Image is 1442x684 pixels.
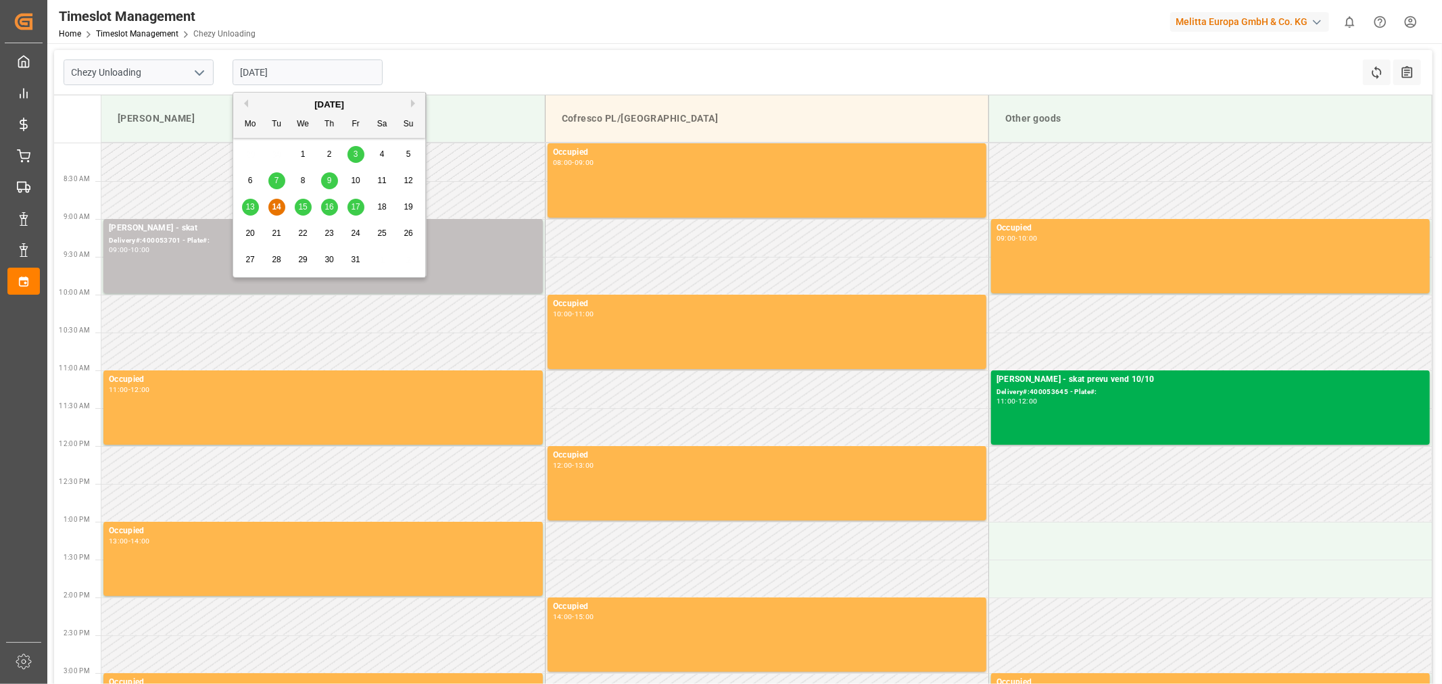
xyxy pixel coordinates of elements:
div: Choose Wednesday, October 1st, 2025 [295,146,312,163]
input: Type to search/select [64,59,214,85]
span: 8:30 AM [64,175,90,182]
div: Other goods [1000,106,1421,131]
button: Help Center [1365,7,1395,37]
span: 16 [325,202,333,212]
div: Choose Tuesday, October 28th, 2025 [268,251,285,268]
div: 12:00 [130,387,150,393]
span: 3:00 PM [64,667,90,675]
span: 11:30 AM [59,402,90,410]
div: Choose Friday, October 3rd, 2025 [347,146,364,163]
div: - [572,160,574,166]
div: Occupied [553,600,981,614]
div: 08:00 [553,160,573,166]
span: 1:30 PM [64,554,90,561]
a: Home [59,29,81,39]
div: Choose Wednesday, October 29th, 2025 [295,251,312,268]
div: Choose Thursday, October 30th, 2025 [321,251,338,268]
div: 12:00 [553,462,573,468]
div: We [295,116,312,133]
span: 12:00 PM [59,440,90,447]
div: 13:00 [109,538,128,544]
div: - [128,387,130,393]
div: Choose Thursday, October 9th, 2025 [321,172,338,189]
div: month 2025-10 [237,141,422,273]
div: Occupied [553,449,981,462]
div: Choose Wednesday, October 15th, 2025 [295,199,312,216]
div: - [1016,235,1018,241]
button: Previous Month [240,99,248,107]
span: 6 [248,176,253,185]
div: 14:00 [553,614,573,620]
div: Choose Sunday, October 19th, 2025 [400,199,417,216]
div: Choose Tuesday, October 21st, 2025 [268,225,285,242]
span: 1:00 PM [64,516,90,523]
div: Choose Thursday, October 23rd, 2025 [321,225,338,242]
div: Timeslot Management [59,6,256,26]
div: Choose Saturday, October 4th, 2025 [374,146,391,163]
div: - [1016,398,1018,404]
span: 9 [327,176,332,185]
button: Melitta Europa GmbH & Co. KG [1170,9,1335,34]
div: Occupied [109,373,537,387]
div: Choose Sunday, October 5th, 2025 [400,146,417,163]
div: Choose Friday, October 17th, 2025 [347,199,364,216]
div: [PERSON_NAME] - skat prevu vend 10/10 [996,373,1424,387]
div: Delivery#:400053645 - Plate#: [996,387,1424,398]
div: Choose Saturday, October 18th, 2025 [374,199,391,216]
div: Choose Monday, October 6th, 2025 [242,172,259,189]
div: Choose Thursday, October 16th, 2025 [321,199,338,216]
span: 3 [354,149,358,159]
div: Choose Sunday, October 12th, 2025 [400,172,417,189]
span: 26 [404,228,412,238]
div: - [128,538,130,544]
div: Choose Thursday, October 2nd, 2025 [321,146,338,163]
span: 5 [406,149,411,159]
div: Choose Friday, October 10th, 2025 [347,172,364,189]
div: 10:00 [1018,235,1038,241]
div: Choose Saturday, October 25th, 2025 [374,225,391,242]
span: 27 [245,255,254,264]
div: Choose Wednesday, October 22nd, 2025 [295,225,312,242]
span: 25 [377,228,386,238]
div: - [128,247,130,253]
div: 13:00 [575,462,594,468]
div: 15:00 [575,614,594,620]
div: 10:00 [130,247,150,253]
span: 14 [272,202,281,212]
div: Mo [242,116,259,133]
span: 15 [298,202,307,212]
div: Sa [374,116,391,133]
div: Choose Friday, October 31st, 2025 [347,251,364,268]
button: show 0 new notifications [1335,7,1365,37]
div: Delivery#:400053701 - Plate#: [109,235,537,247]
span: 13 [245,202,254,212]
span: 28 [272,255,281,264]
span: 12 [404,176,412,185]
div: Choose Monday, October 27th, 2025 [242,251,259,268]
div: Choose Tuesday, October 7th, 2025 [268,172,285,189]
div: Choose Saturday, October 11th, 2025 [374,172,391,189]
span: 8 [301,176,306,185]
div: 14:00 [130,538,150,544]
div: Choose Friday, October 24th, 2025 [347,225,364,242]
span: 24 [351,228,360,238]
div: Choose Wednesday, October 8th, 2025 [295,172,312,189]
span: 29 [298,255,307,264]
span: 2:00 PM [64,591,90,599]
div: Melitta Europa GmbH & Co. KG [1170,12,1329,32]
input: DD-MM-YYYY [233,59,383,85]
span: 10:00 AM [59,289,90,296]
span: 2 [327,149,332,159]
div: Choose Sunday, October 26th, 2025 [400,225,417,242]
div: [PERSON_NAME] - skat [109,222,537,235]
div: - [572,462,574,468]
span: 22 [298,228,307,238]
span: 23 [325,228,333,238]
span: 7 [274,176,279,185]
button: open menu [189,62,209,83]
div: Choose Monday, October 20th, 2025 [242,225,259,242]
span: 4 [380,149,385,159]
span: 10:30 AM [59,326,90,334]
div: - [572,614,574,620]
div: 12:00 [1018,398,1038,404]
